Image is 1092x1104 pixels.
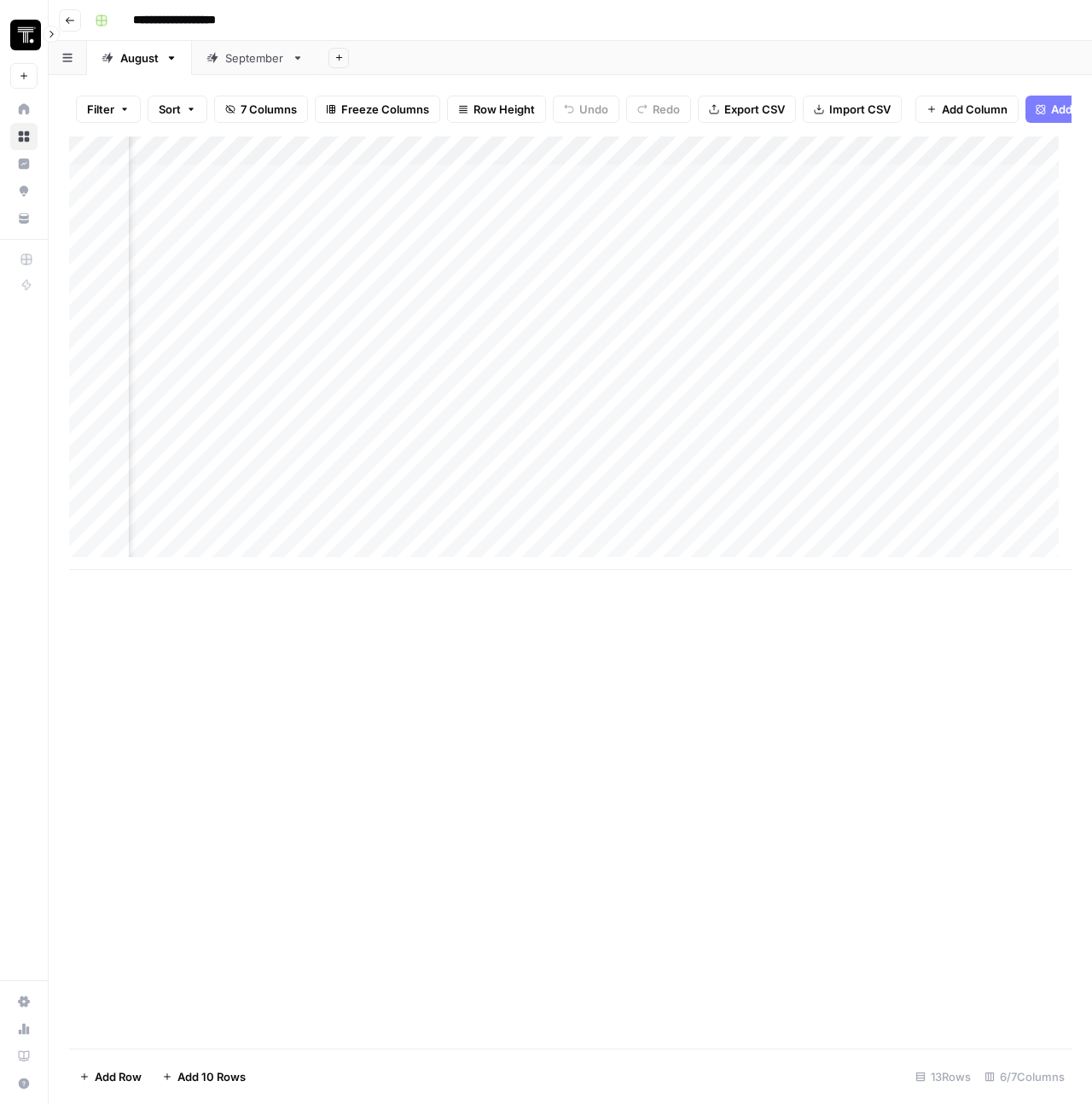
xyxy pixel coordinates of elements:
[909,1063,978,1090] div: 13 Rows
[653,101,680,118] span: Redo
[225,49,285,67] div: September
[915,96,1019,123] button: Add Column
[69,1063,152,1090] button: Add Row
[10,123,38,150] a: Browse
[10,1070,38,1097] button: Help + Support
[95,1068,142,1085] span: Add Row
[214,96,308,123] button: 7 Columns
[579,101,608,118] span: Undo
[120,49,159,67] div: August
[942,101,1008,118] span: Add Column
[724,101,785,118] span: Export CSV
[10,20,41,50] img: Thoughtspot Logo
[10,150,38,177] a: Insights
[978,1063,1072,1090] div: 6/7 Columns
[241,101,297,118] span: 7 Columns
[10,1015,38,1043] a: Usage
[87,101,114,118] span: Filter
[76,96,141,123] button: Filter
[10,96,38,123] a: Home
[473,101,535,118] span: Row Height
[698,96,796,123] button: Export CSV
[341,101,429,118] span: Freeze Columns
[803,96,902,123] button: Import CSV
[315,96,440,123] button: Freeze Columns
[553,96,619,123] button: Undo
[10,177,38,205] a: Opportunities
[152,1063,256,1090] button: Add 10 Rows
[626,96,691,123] button: Redo
[87,41,192,75] a: August
[177,1068,246,1085] span: Add 10 Rows
[159,101,181,118] span: Sort
[10,205,38,232] a: Your Data
[10,14,38,56] button: Workspace: Thoughtspot
[10,1043,38,1070] a: Learning Hub
[10,988,38,1015] a: Settings
[192,41,318,75] a: September
[148,96,207,123] button: Sort
[829,101,891,118] span: Import CSV
[447,96,546,123] button: Row Height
